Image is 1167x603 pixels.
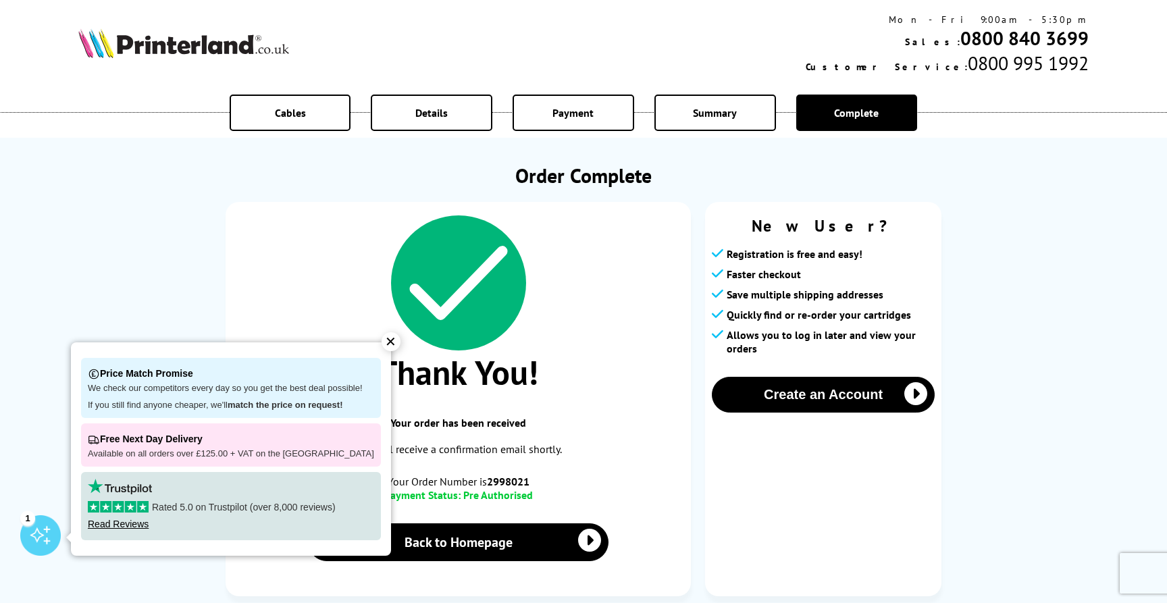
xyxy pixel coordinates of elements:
p: Price Match Promise [88,365,374,383]
p: Available on all orders over £125.00 + VAT on the [GEOGRAPHIC_DATA] [88,448,374,460]
img: trustpilot rating [88,479,152,494]
span: Thank You! [239,350,677,394]
a: 0800 840 3699 [960,26,1089,51]
b: 2998021 [487,475,529,488]
span: Cables [275,106,306,120]
span: Registration is free and easy! [727,247,862,261]
span: Allows you to log in later and view your orders [727,328,935,355]
div: 1 [20,510,35,525]
span: Sales: [905,36,960,48]
span: Details [415,106,448,120]
span: Customer Service: [806,61,968,73]
span: Your order has been received [239,416,677,429]
strong: match the price on request! [228,400,342,410]
p: If you still find anyone cheaper, we'll [88,400,374,411]
img: stars-5.svg [88,501,149,513]
p: Free Next Day Delivery [88,430,374,448]
span: Pre Authorised [463,488,533,502]
span: Payment Status: [384,488,461,502]
span: Save multiple shipping addresses [727,288,883,301]
span: Complete [834,106,879,120]
span: Your Order Number is [239,475,677,488]
p: We check our competitors every day so you get the best deal possible! [88,383,374,394]
h1: Order Complete [226,162,941,188]
span: Payment [552,106,594,120]
span: New User? [712,215,935,236]
a: Read Reviews [88,519,149,529]
p: You will receive a confirmation email shortly. [239,440,677,458]
span: Summary [693,106,737,120]
button: Create an Account [712,377,935,413]
a: Back to Homepage [308,523,608,561]
div: ✕ [382,332,400,351]
p: Rated 5.0 on Trustpilot (over 8,000 reviews) [88,501,374,513]
img: Printerland Logo [78,28,289,58]
span: 0800 995 1992 [968,51,1089,76]
div: Mon - Fri 9:00am - 5:30pm [806,14,1089,26]
span: Faster checkout [727,267,801,281]
span: Quickly find or re-order your cartridges [727,308,911,321]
